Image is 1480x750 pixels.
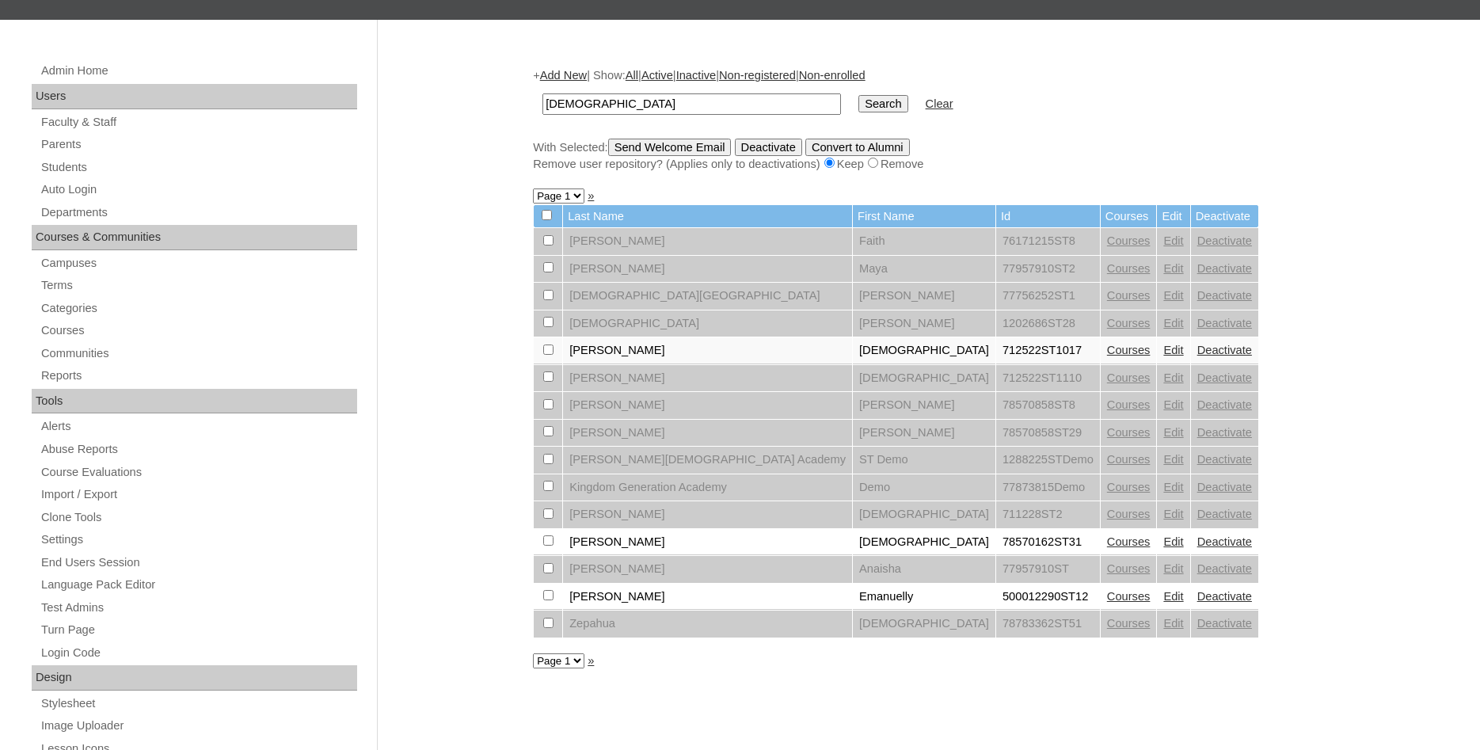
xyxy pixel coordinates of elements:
td: 712522ST1017 [996,337,1100,364]
td: [PERSON_NAME] [563,337,852,364]
a: Courses [1107,426,1151,439]
input: Search [858,95,907,112]
td: [DEMOGRAPHIC_DATA] [853,529,995,556]
td: [PERSON_NAME] [853,310,995,337]
div: Tools [32,389,357,414]
a: Courses [40,321,357,341]
td: 712522ST1110 [996,365,1100,392]
input: Convert to Alumni [805,139,910,156]
div: + | Show: | | | | [533,67,1317,172]
td: [DEMOGRAPHIC_DATA] [563,310,852,337]
a: Edit [1163,617,1183,630]
a: Deactivate [1197,562,1252,575]
td: [PERSON_NAME] [563,365,852,392]
a: Deactivate [1197,481,1252,493]
td: [DEMOGRAPHIC_DATA] [853,337,995,364]
a: Faculty & Staff [40,112,357,132]
td: [PERSON_NAME] [563,584,852,611]
td: Courses [1101,205,1157,228]
div: With Selected: [533,139,1317,173]
div: Remove user repository? (Applies only to deactivations) Keep Remove [533,156,1317,173]
div: Users [32,84,357,109]
a: Course Evaluations [40,463,357,482]
a: Courses [1107,508,1151,520]
a: » [588,654,594,667]
a: Edit [1163,344,1183,356]
td: ST Demo [853,447,995,474]
a: Courses [1107,562,1151,575]
a: Edit [1163,453,1183,466]
td: 77873815Demo [996,474,1100,501]
a: Deactivate [1197,590,1252,603]
a: Courses [1107,289,1151,302]
a: Test Admins [40,598,357,618]
td: [DEMOGRAPHIC_DATA] [853,365,995,392]
a: Deactivate [1197,535,1252,548]
input: Deactivate [735,139,802,156]
td: [PERSON_NAME] [563,529,852,556]
td: 78570858ST8 [996,392,1100,419]
a: Categories [40,299,357,318]
a: Deactivate [1197,508,1252,520]
input: Send Welcome Email [608,139,732,156]
td: [PERSON_NAME] [853,283,995,310]
td: 78783362ST51 [996,611,1100,638]
a: Deactivate [1197,262,1252,275]
a: Edit [1163,289,1183,302]
a: Courses [1107,481,1151,493]
td: [DEMOGRAPHIC_DATA][GEOGRAPHIC_DATA] [563,283,852,310]
a: Settings [40,530,357,550]
a: End Users Session [40,553,357,573]
a: Login Code [40,643,357,663]
a: Edit [1163,317,1183,329]
td: [PERSON_NAME] [563,392,852,419]
a: Reports [40,366,357,386]
td: 500012290ST12 [996,584,1100,611]
td: Kingdom Generation Academy [563,474,852,501]
a: Departments [40,203,357,223]
a: Deactivate [1197,398,1252,411]
td: [DEMOGRAPHIC_DATA] [853,611,995,638]
td: [PERSON_NAME] [563,228,852,255]
td: Emanuelly [853,584,995,611]
a: Courses [1107,262,1151,275]
a: Deactivate [1197,317,1252,329]
a: Edit [1163,234,1183,247]
a: Edit [1163,262,1183,275]
td: [DEMOGRAPHIC_DATA] [853,501,995,528]
a: Edit [1163,481,1183,493]
td: [PERSON_NAME] [563,256,852,283]
a: Edit [1163,535,1183,548]
a: Deactivate [1197,617,1252,630]
td: 1202686ST28 [996,310,1100,337]
a: Deactivate [1197,234,1252,247]
a: Admin Home [40,61,357,81]
a: Courses [1107,453,1151,466]
td: 1288225STDemo [996,447,1100,474]
a: All [626,69,638,82]
a: Edit [1163,562,1183,575]
td: Faith [853,228,995,255]
td: 711228ST2 [996,501,1100,528]
td: Last Name [563,205,852,228]
td: Deactivate [1191,205,1258,228]
td: [PERSON_NAME] [563,556,852,583]
a: Courses [1107,371,1151,384]
a: Inactive [676,69,717,82]
td: Demo [853,474,995,501]
a: Campuses [40,253,357,273]
a: Courses [1107,344,1151,356]
a: Deactivate [1197,426,1252,439]
a: Auto Login [40,180,357,200]
td: Id [996,205,1100,228]
a: Abuse Reports [40,440,357,459]
div: Courses & Communities [32,225,357,250]
a: Non-enrolled [799,69,866,82]
a: Edit [1163,371,1183,384]
a: Image Uploader [40,716,357,736]
a: Edit [1163,426,1183,439]
a: Edit [1163,590,1183,603]
a: Deactivate [1197,371,1252,384]
td: [PERSON_NAME] [563,420,852,447]
div: Design [32,665,357,691]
